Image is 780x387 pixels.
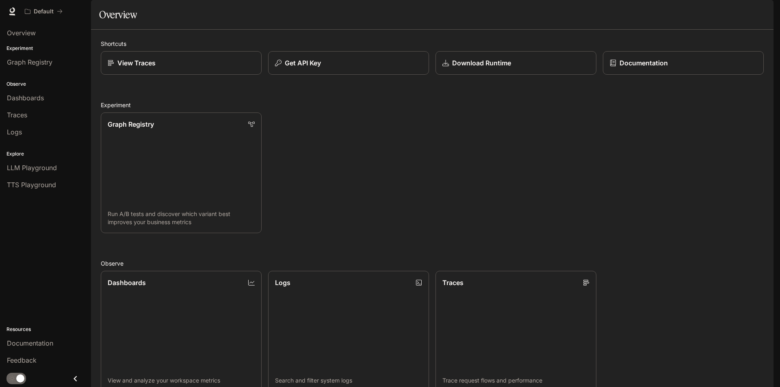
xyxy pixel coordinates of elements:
p: Trace request flows and performance [442,376,589,385]
p: Default [34,8,54,15]
button: Get API Key [268,51,429,75]
p: View Traces [117,58,156,68]
p: Download Runtime [452,58,511,68]
a: View Traces [101,51,262,75]
p: Dashboards [108,278,146,288]
a: Download Runtime [435,51,596,75]
h2: Experiment [101,101,764,109]
p: Get API Key [285,58,321,68]
h2: Observe [101,259,764,268]
p: Traces [442,278,464,288]
a: Graph RegistryRun A/B tests and discover which variant best improves your business metrics [101,112,262,233]
a: Documentation [603,51,764,75]
button: All workspaces [21,3,66,19]
p: Documentation [620,58,668,68]
p: Run A/B tests and discover which variant best improves your business metrics [108,210,255,226]
p: Graph Registry [108,119,154,129]
p: Logs [275,278,290,288]
h2: Shortcuts [101,39,764,48]
p: View and analyze your workspace metrics [108,376,255,385]
p: Search and filter system logs [275,376,422,385]
h1: Overview [99,6,137,23]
